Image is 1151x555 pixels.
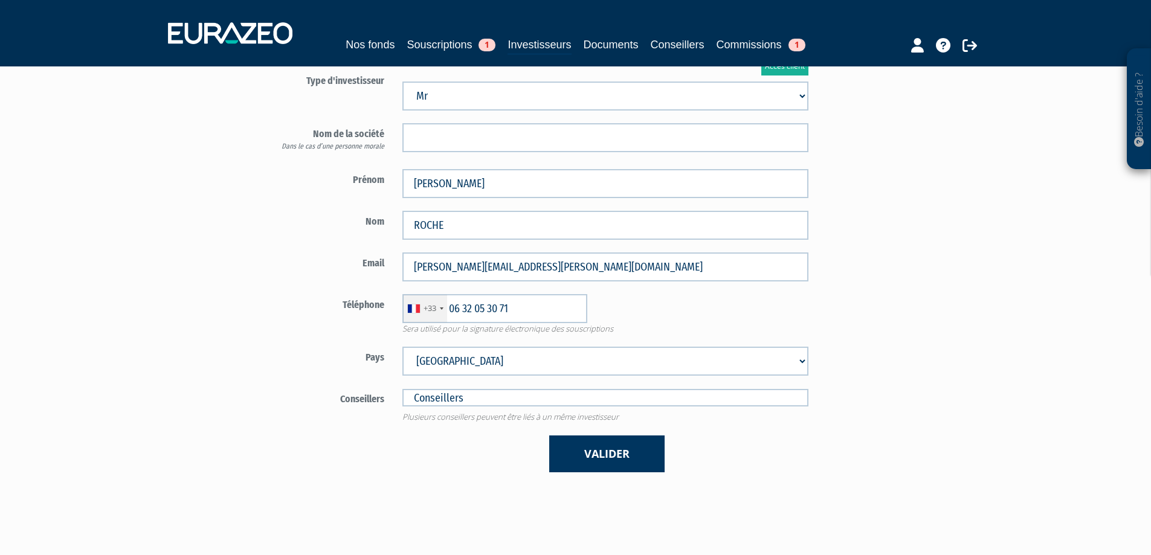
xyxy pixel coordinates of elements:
div: +33 [424,303,436,314]
p: Besoin d'aide ? [1132,55,1146,164]
label: Pays [253,347,394,365]
span: Plusieurs conseillers peuvent être liés à un même investisseur [393,411,817,423]
a: Souscriptions1 [407,36,495,53]
a: Conseillers [651,36,704,53]
a: Commissions1 [717,36,805,53]
img: 1732889491-logotype_eurazeo_blanc_rvb.png [168,22,292,44]
a: Nos fonds [346,36,395,53]
div: France: +33 [403,295,447,322]
span: 1 [479,39,495,51]
input: 6 12 34 56 78 [402,294,587,323]
label: Prénom [253,169,394,187]
label: Téléphone [253,294,394,312]
button: Valider [549,435,665,472]
label: Nom de la société [253,123,394,152]
a: Investisseurs [508,36,571,55]
label: Type d'investisseur [253,70,394,88]
label: Email [253,252,394,271]
div: Dans le cas d’une personne morale [262,141,385,152]
a: Documents [584,36,639,53]
span: 1 [788,39,805,51]
label: Nom [253,211,394,229]
label: Conseillers [253,388,394,406]
span: Sera utilisé pour la signature électronique des souscriptions [393,323,817,335]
